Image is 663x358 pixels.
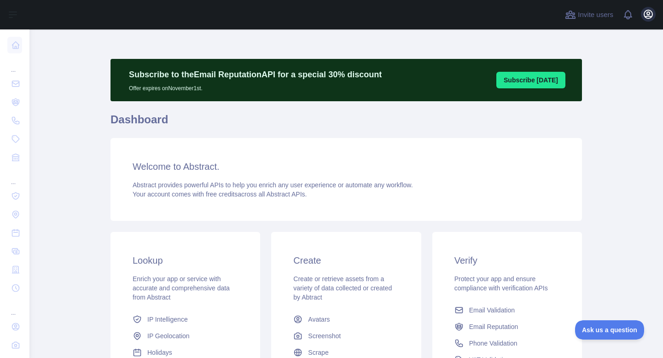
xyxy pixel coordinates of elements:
[7,298,22,317] div: ...
[290,328,402,344] a: Screenshot
[308,331,341,341] span: Screenshot
[308,348,328,357] span: Scrape
[578,10,613,20] span: Invite users
[454,254,560,267] h3: Verify
[290,311,402,328] a: Avatars
[451,318,564,335] a: Email Reputation
[454,275,548,292] span: Protect your app and ensure compliance with verification APIs
[496,72,565,88] button: Subscribe [DATE]
[147,348,172,357] span: Holidays
[133,275,230,301] span: Enrich your app or service with accurate and comprehensive data from Abstract
[133,160,560,173] h3: Welcome to Abstract.
[147,315,188,324] span: IP Intelligence
[129,311,242,328] a: IP Intelligence
[147,331,190,341] span: IP Geolocation
[451,335,564,352] a: Phone Validation
[451,302,564,318] a: Email Validation
[563,7,615,22] button: Invite users
[129,68,382,81] p: Subscribe to the Email Reputation API for a special 30 % discount
[308,315,330,324] span: Avatars
[469,339,518,348] span: Phone Validation
[293,254,399,267] h3: Create
[469,322,518,331] span: Email Reputation
[110,112,582,134] h1: Dashboard
[575,320,645,340] iframe: Toggle Customer Support
[133,181,413,189] span: Abstract provides powerful APIs to help you enrich any user experience or automate any workflow.
[293,275,392,301] span: Create or retrieve assets from a variety of data collected or created by Abtract
[133,191,307,198] span: Your account comes with across all Abstract APIs.
[129,328,242,344] a: IP Geolocation
[469,306,515,315] span: Email Validation
[129,81,382,92] p: Offer expires on November 1st.
[7,167,22,186] div: ...
[206,191,238,198] span: free credits
[133,254,238,267] h3: Lookup
[7,55,22,74] div: ...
